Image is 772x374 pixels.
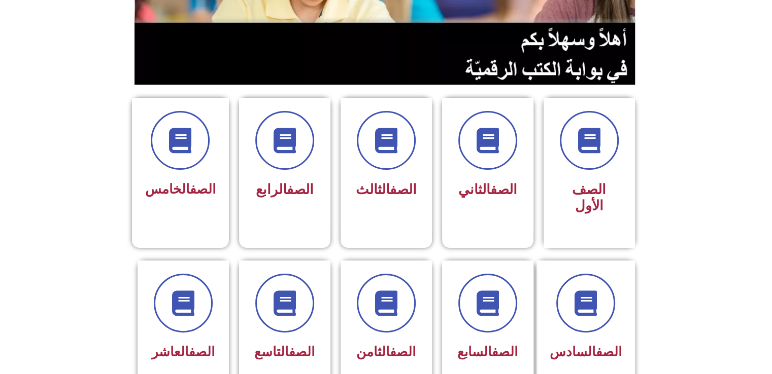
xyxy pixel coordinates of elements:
[145,181,216,197] span: الخامس
[596,344,622,359] a: الصف
[550,344,622,359] span: السادس
[390,344,416,359] a: الصف
[152,344,215,359] span: العاشر
[390,181,417,198] a: الصف
[457,344,518,359] span: السابع
[490,181,517,198] a: الصف
[572,181,606,214] span: الصف الأول
[287,181,314,198] a: الصف
[458,181,517,198] span: الثاني
[356,344,416,359] span: الثامن
[256,181,314,198] span: الرابع
[492,344,518,359] a: الصف
[254,344,315,359] span: التاسع
[356,181,417,198] span: الثالث
[190,181,216,197] a: الصف
[289,344,315,359] a: الصف
[189,344,215,359] a: الصف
